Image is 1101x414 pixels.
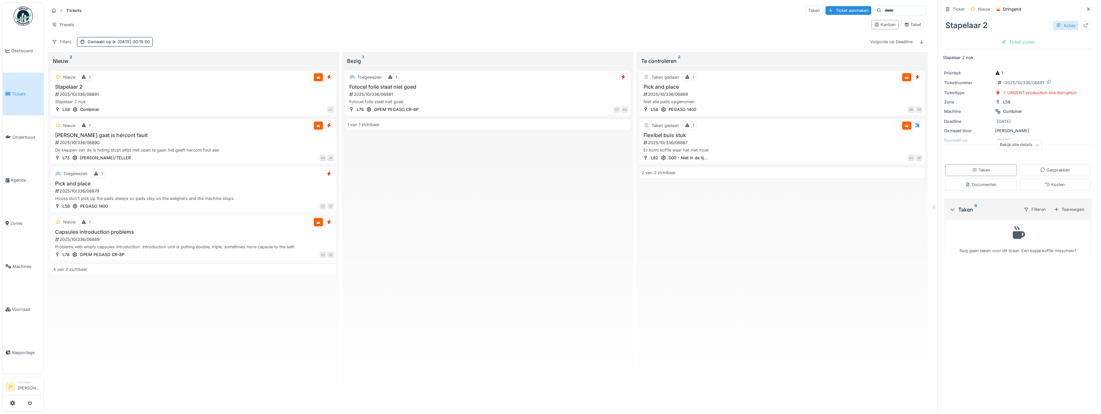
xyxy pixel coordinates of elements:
[53,99,334,105] div: Stapelaar 2 nok
[327,155,334,161] div: JD
[978,6,990,12] div: Nieuw
[53,195,334,202] div: Hooks don't pick up the pads always so pads stay on the weighers and the machine stops
[944,99,992,105] div: Zone
[49,37,74,46] div: Filters
[965,182,997,188] div: Documenten
[10,220,41,226] span: Zones
[362,57,364,65] sup: 1
[999,38,1038,46] div: Ticket sluiten
[89,123,91,129] div: 1
[669,106,696,113] div: PEGASO 1400
[1003,99,1010,105] div: L58
[944,118,992,124] div: Deadline
[951,224,1085,254] div: Nog geen taken voor dit ticket. Een kopje koffie misschien?
[12,306,41,312] span: Voorraad
[320,251,326,258] div: KS
[1045,182,1065,188] div: Kosten
[80,106,99,113] div: Combiner
[908,106,914,113] div: MK
[1053,21,1078,30] div: Acties
[3,245,43,288] a: Machines
[904,22,921,28] div: Tabel
[14,6,33,26] img: Badge_color-CXgf-gQk.svg
[997,118,1011,124] div: [DATE]
[641,57,922,65] div: Te controleren
[642,147,922,153] div: Er komt koffie waar het niet moet
[642,99,922,105] div: Niet alle pads opgenomen
[54,188,334,194] div: 2025/10/336/06879
[3,202,43,245] a: Zones
[101,171,103,177] div: 1
[1040,167,1070,173] div: Gesprekken
[327,203,334,210] div: JD
[12,91,41,97] span: Tickets
[374,106,419,113] div: OPEM PEGASO CR-8P
[669,155,708,161] div: 000 - Niet in de lij...
[395,74,397,80] div: 1
[357,106,364,113] div: L78
[943,17,1093,34] div: Stapelaar 2
[642,132,922,138] h3: Flexibel buis stuk
[972,167,990,173] div: Taken
[80,203,108,209] div: PEGASO 1400
[867,37,915,46] div: Volgorde op Deadline
[63,171,88,177] div: Toegewezen
[643,140,922,146] div: 2025/10/336/06887
[63,106,70,113] div: L58
[678,57,681,65] sup: 2
[1051,205,1087,214] div: Toevoegen
[88,39,150,45] div: Gemaakt op
[614,106,620,113] div: FT
[54,140,334,146] div: 2025/10/336/06890
[944,70,992,76] div: Prioriteit
[944,80,992,86] div: Ticketnummer
[5,380,41,395] a: JV Manager[PERSON_NAME]
[908,155,914,161] div: KV
[3,29,43,73] a: Dashboard
[943,54,1093,61] p: Stapelaar 2 nok
[995,70,1003,76] div: 1
[63,251,70,258] div: L78
[916,106,922,113] div: CS
[692,123,694,129] div: 1
[63,123,75,129] div: Nieuw
[5,382,15,392] li: JV
[89,219,91,225] div: 1
[54,236,334,242] div: 2025/10/336/06889
[3,159,43,202] a: Agenda
[13,263,41,270] span: Machines
[953,6,964,12] div: Ticket
[111,39,150,44] span: [DATE] 00:15:00
[70,57,72,65] sup: 2
[944,128,1092,134] div: [PERSON_NAME]
[347,122,380,128] div: 1 van 1 zichtbaar
[63,219,75,225] div: Nieuw
[622,106,628,113] div: KV
[320,155,326,161] div: CH
[642,84,922,90] h3: Pick and place
[916,155,922,161] div: JD
[692,74,694,80] div: 1
[53,84,334,90] h3: Stapelaar 2
[63,155,70,161] div: L73
[347,84,628,90] h3: Fotocel folie staat niet goed
[18,380,41,385] div: Manager
[642,170,676,176] div: 2 van 2 zichtbaar
[826,6,871,15] div: Ticket aanmaken
[651,155,658,161] div: L82
[18,380,41,394] li: [PERSON_NAME]
[63,74,75,80] div: Nieuw
[643,91,922,97] div: 2025/10/336/06869
[874,22,896,28] div: Kanban
[63,203,70,209] div: L58
[64,7,84,14] strong: Tickets
[1021,205,1049,214] div: Filteren
[11,177,41,183] span: Agenda
[347,57,628,65] div: Bezig
[3,73,43,116] a: Tickets
[53,132,334,138] h3: [PERSON_NAME] gaat is hercont fault
[949,206,1018,213] div: Taken
[3,288,43,331] a: Voorraad
[347,99,628,105] div: Fotocel folie staat niet goed
[3,331,43,374] a: Rapportage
